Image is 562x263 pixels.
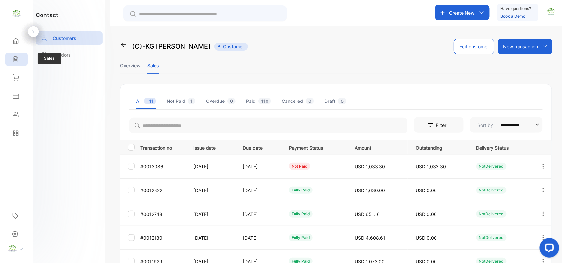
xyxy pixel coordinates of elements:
[193,211,229,218] p: [DATE]
[140,187,185,194] p: #0012822
[7,244,17,253] img: profile
[476,210,507,218] div: NotDelivered
[193,234,229,241] p: [DATE]
[477,122,493,129] p: Sort by
[147,57,159,74] li: Sales
[476,143,526,151] p: Delivery Status
[12,9,21,18] img: logo
[476,234,507,241] div: NotDelivered
[546,5,556,20] button: avatar
[435,5,490,20] button: Create New
[167,93,195,109] li: Not Paid
[188,98,195,104] span: 1
[193,143,229,151] p: Issue date
[243,143,275,151] p: Due date
[132,42,211,51] p: (C)-KG [PERSON_NAME]
[416,211,437,217] span: USD 0.00
[416,235,437,241] span: USD 0.00
[136,93,156,109] li: All
[243,187,275,194] p: [DATE]
[140,234,185,241] p: #0012180
[546,7,556,16] img: avatar
[476,163,507,170] div: NotDelivered
[36,31,103,45] a: Customers
[503,43,538,50] p: New transaction
[140,143,185,151] p: Transaction no
[227,98,236,104] span: 0
[449,9,475,16] p: Create New
[53,35,76,42] p: Customers
[53,51,71,58] p: Vendors
[140,211,185,218] p: #0012748
[193,187,229,194] p: [DATE]
[338,98,346,104] span: 0
[306,98,314,104] span: 0
[144,98,156,104] span: 111
[38,53,61,64] span: Sales
[289,210,313,218] div: fully paid
[243,163,275,170] p: [DATE]
[206,93,236,109] li: Overdue
[501,5,531,12] p: Have questions?
[214,43,248,51] span: Customer
[454,39,494,54] button: Edit customer
[534,235,562,263] iframe: LiveChat chat widget
[355,188,385,193] span: USD 1,630.00
[282,93,314,109] li: Cancelled
[476,187,507,194] div: NotDelivered
[501,14,526,19] a: Book a Demo
[416,143,463,151] p: Outstanding
[289,143,341,151] p: Payment Status
[289,163,310,170] div: not paid
[243,234,275,241] p: [DATE]
[36,11,58,19] h1: contact
[416,164,446,169] span: USD 1,033.30
[324,93,346,109] li: Draft
[289,187,313,194] div: fully paid
[355,211,380,217] span: USD 651.16
[355,143,402,151] p: Amount
[246,93,271,109] li: Paid
[355,235,385,241] span: USD 4,608.61
[355,164,385,169] span: USD 1,033.30
[243,211,275,218] p: [DATE]
[470,117,543,133] button: Sort by
[193,163,229,170] p: [DATE]
[36,48,103,62] a: Vendors
[416,188,437,193] span: USD 0.00
[140,163,185,170] p: #0013086
[120,57,141,74] li: Overview
[289,234,313,241] div: fully paid
[258,98,271,104] span: 110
